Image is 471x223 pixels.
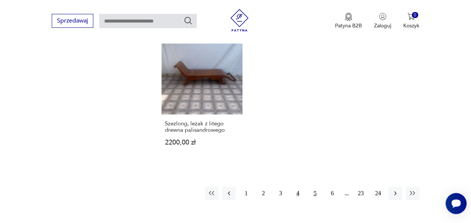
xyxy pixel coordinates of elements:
[52,14,93,28] button: Sprzedawaj
[379,13,386,20] img: Ikonka użytkownika
[403,22,419,29] p: Koszyk
[308,187,322,200] button: 5
[412,12,418,18] div: 0
[291,187,305,200] button: 4
[403,13,419,29] button: 0Koszyk
[345,13,352,21] img: Ikona medalu
[354,187,368,200] button: 23
[239,187,253,200] button: 1
[165,139,239,146] p: 2200,00 zł
[446,193,467,214] iframe: Smartsupp widget button
[374,22,391,29] p: Zaloguj
[374,13,391,29] button: Zaloguj
[335,13,362,29] button: Patyna B2B
[184,16,193,25] button: Szukaj
[165,121,239,133] h3: Szezlong, leżak z litego drewna palisandrowego
[257,187,270,200] button: 2
[161,33,242,160] a: Szezlong, leżak z litego drewna palisandrowegoSzezlong, leżak z litego drewna palisandrowego2200,...
[274,187,287,200] button: 3
[228,9,251,32] img: Patyna - sklep z meblami i dekoracjami vintage
[335,13,362,29] a: Ikona medaluPatyna B2B
[326,187,339,200] button: 6
[52,19,93,24] a: Sprzedawaj
[335,22,362,29] p: Patyna B2B
[371,187,385,200] button: 24
[407,13,415,20] img: Ikona koszyka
